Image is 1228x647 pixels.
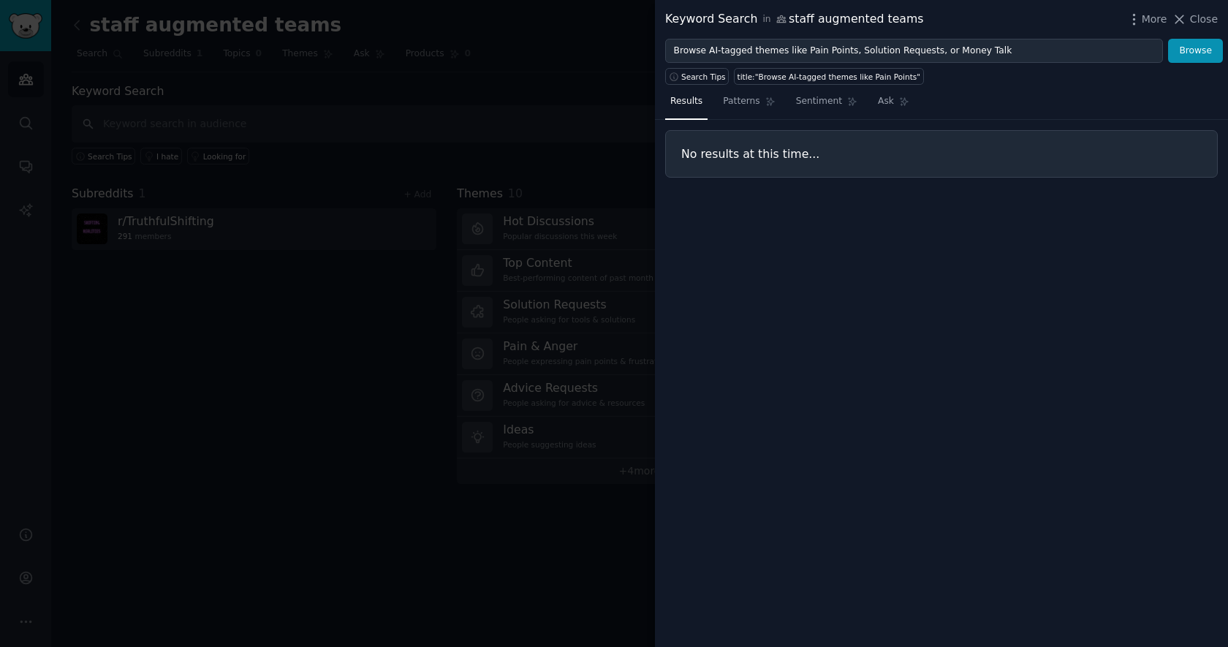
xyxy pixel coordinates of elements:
span: Close [1190,12,1218,27]
button: Browse [1168,39,1223,64]
a: title:"Browse AI-tagged themes like Pain Points" [734,68,924,85]
span: Results [670,95,702,108]
span: More [1142,12,1167,27]
div: title:"Browse AI-tagged themes like Pain Points" [738,72,921,82]
span: Search Tips [681,72,726,82]
a: Results [665,90,708,120]
a: Patterns [718,90,780,120]
a: Sentiment [791,90,863,120]
a: Ask [873,90,914,120]
button: More [1126,12,1167,27]
input: Try a keyword related to your business [665,39,1163,64]
span: Patterns [723,95,759,108]
span: Ask [878,95,894,108]
h3: No results at this time... [681,146,1202,162]
button: Close [1172,12,1218,27]
span: Sentiment [796,95,842,108]
div: Keyword Search staff augmented teams [665,10,924,29]
span: in [762,13,770,26]
button: Search Tips [665,68,729,85]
